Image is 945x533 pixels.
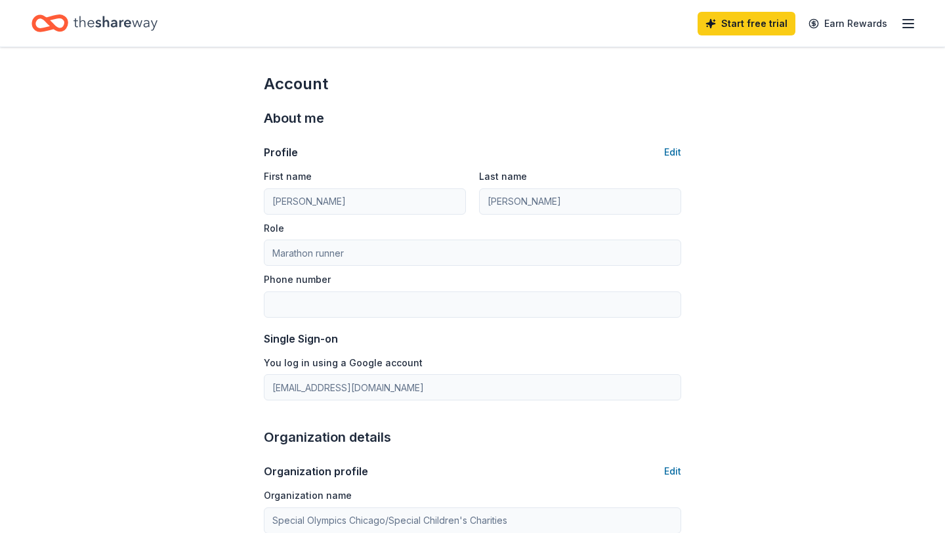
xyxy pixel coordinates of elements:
[264,108,681,129] div: About me
[264,489,352,502] label: Organization name
[264,356,423,370] label: You log in using a Google account
[664,463,681,479] button: Edit
[264,463,368,479] div: Organization profile
[801,12,895,35] a: Earn Rewards
[479,170,527,183] label: Last name
[264,74,681,95] div: Account
[698,12,795,35] a: Start free trial
[264,427,681,448] div: Organization details
[664,144,681,160] button: Edit
[264,273,331,286] label: Phone number
[31,8,157,39] a: Home
[264,170,312,183] label: First name
[264,331,681,347] div: Single Sign-on
[264,222,284,235] label: Role
[264,144,298,160] div: Profile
